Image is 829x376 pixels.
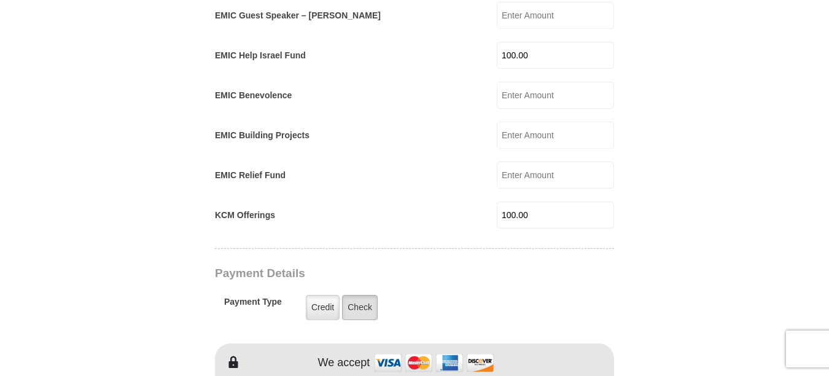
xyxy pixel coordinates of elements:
[373,350,496,376] img: credit cards accepted
[215,209,275,222] label: KCM Offerings
[497,202,614,229] input: Enter Amount
[497,2,614,29] input: Enter Amount
[318,356,370,370] h4: We accept
[215,129,309,142] label: EMIC Building Projects
[497,82,614,109] input: Enter Amount
[497,42,614,69] input: Enter Amount
[215,89,292,102] label: EMIC Benevolence
[497,162,614,189] input: Enter Amount
[224,297,282,313] h5: Payment Type
[342,295,378,320] label: Check
[215,49,306,62] label: EMIC Help Israel Fund
[215,267,528,281] h3: Payment Details
[215,169,286,182] label: EMIC Relief Fund
[306,295,340,320] label: Credit
[215,9,381,22] label: EMIC Guest Speaker – [PERSON_NAME]
[497,122,614,149] input: Enter Amount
